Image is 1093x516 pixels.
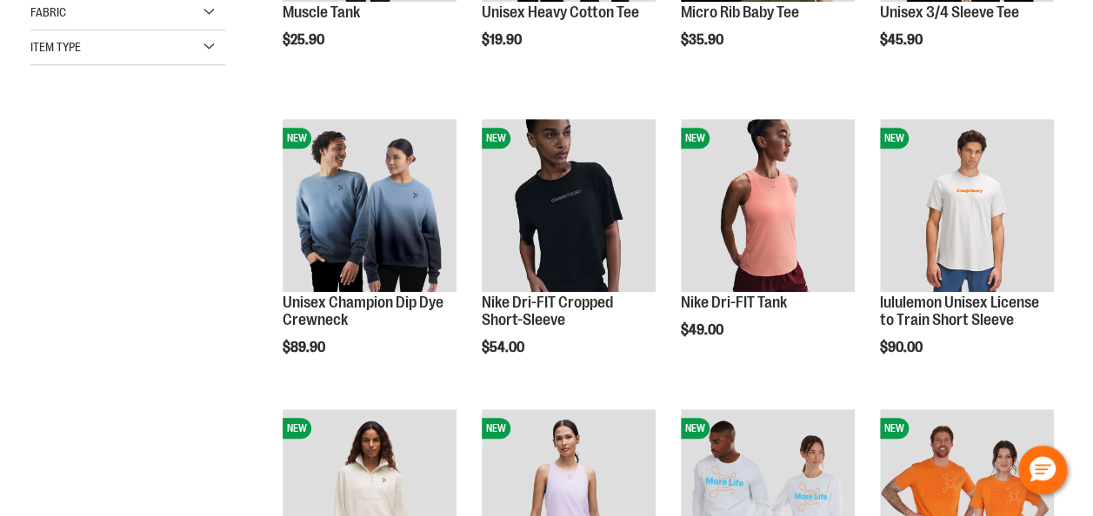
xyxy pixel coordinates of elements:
span: $25.90 [283,32,327,48]
a: Nike Dri-FIT TankNEW [681,119,855,295]
span: Fabric [30,5,66,19]
button: Hello, have a question? Let’s chat. [1018,446,1067,494]
span: NEW [482,128,510,149]
span: $45.90 [880,32,925,48]
div: product [672,110,863,383]
a: lululemon Unisex License to Train Short Sleeve [880,294,1039,328]
span: $89.90 [283,340,328,355]
span: $54.00 [482,340,527,355]
a: Unisex Champion Dip Dye CrewneckNEW [283,119,457,295]
a: Nike Dri-FIT Cropped Short-Sleeve [482,294,613,328]
a: Nike Dri-FIT Cropped Short-SleeveNEW [482,119,656,295]
a: Unisex Champion Dip Dye Crewneck [283,294,443,328]
div: product [473,110,664,400]
div: product [274,110,465,400]
span: Item Type [30,40,81,54]
img: Unisex Champion Dip Dye Crewneck [283,119,457,293]
div: product [871,110,1063,400]
a: Unisex 3/4 Sleeve Tee [880,3,1019,21]
span: NEW [681,128,710,149]
a: Nike Dri-FIT Tank [681,294,787,311]
a: lululemon Unisex License to Train Short SleeveNEW [880,119,1054,295]
a: Micro Rib Baby Tee [681,3,799,21]
span: $19.90 [482,32,524,48]
a: Muscle Tank [283,3,360,21]
span: $49.00 [681,322,726,338]
span: NEW [482,418,510,439]
a: Unisex Heavy Cotton Tee [482,3,639,21]
img: lululemon Unisex License to Train Short Sleeve [880,119,1054,293]
span: NEW [283,418,311,439]
span: NEW [880,418,909,439]
img: Nike Dri-FIT Cropped Short-Sleeve [482,119,656,293]
span: NEW [681,418,710,439]
span: $90.00 [880,340,925,355]
span: $35.90 [681,32,726,48]
img: Nike Dri-FIT Tank [681,119,855,293]
span: NEW [880,128,909,149]
span: NEW [283,128,311,149]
